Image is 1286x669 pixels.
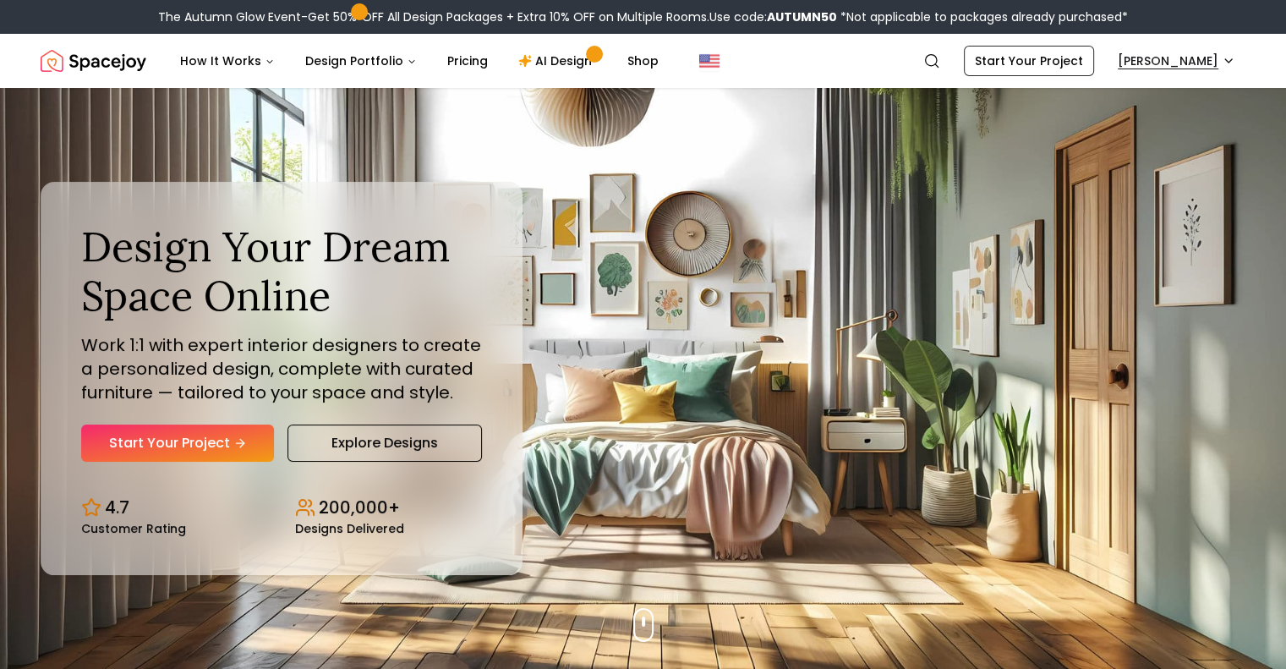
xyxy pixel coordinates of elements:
[837,8,1128,25] span: *Not applicable to packages already purchased*
[81,222,482,320] h1: Design Your Dream Space Online
[767,8,837,25] b: AUTUMN50
[167,44,672,78] nav: Main
[434,44,501,78] a: Pricing
[295,523,404,535] small: Designs Delivered
[505,44,610,78] a: AI Design
[105,496,129,519] p: 4.7
[614,44,672,78] a: Shop
[81,523,186,535] small: Customer Rating
[41,44,146,78] a: Spacejoy
[158,8,1128,25] div: The Autumn Glow Event-Get 50% OFF All Design Packages + Extra 10% OFF on Multiple Rooms.
[81,425,274,462] a: Start Your Project
[41,44,146,78] img: Spacejoy Logo
[964,46,1094,76] a: Start Your Project
[41,34,1245,88] nav: Global
[1108,46,1245,76] button: [PERSON_NAME]
[81,333,482,404] p: Work 1:1 with expert interior designers to create a personalized design, complete with curated fu...
[81,482,482,535] div: Design stats
[319,496,400,519] p: 200,000+
[287,425,482,462] a: Explore Designs
[292,44,430,78] button: Design Portfolio
[699,51,720,71] img: United States
[709,8,837,25] span: Use code:
[167,44,288,78] button: How It Works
